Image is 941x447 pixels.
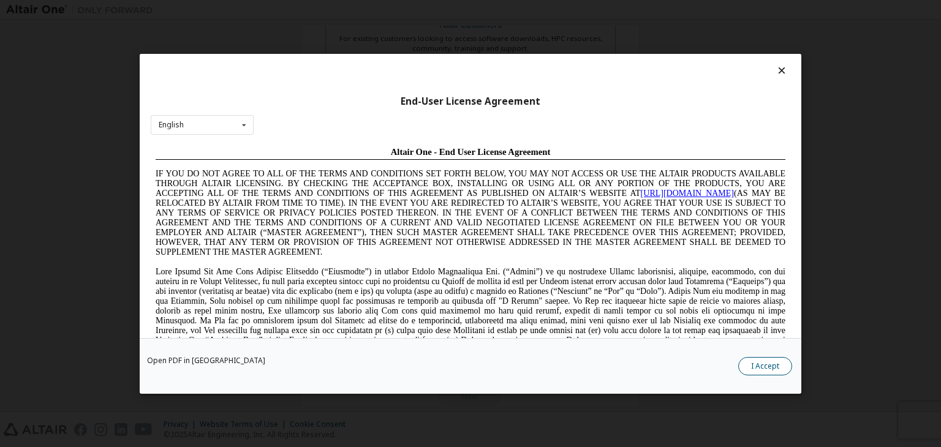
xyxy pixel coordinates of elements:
[738,357,792,375] button: I Accept
[490,47,583,56] a: [URL][DOMAIN_NAME]
[159,121,184,129] div: English
[240,5,400,15] span: Altair One - End User License Agreement
[5,27,635,115] span: IF YOU DO NOT AGREE TO ALL OF THE TERMS AND CONDITIONS SET FORTH BELOW, YOU MAY NOT ACCESS OR USE...
[151,95,790,107] div: End-User License Agreement
[147,357,265,364] a: Open PDF in [GEOGRAPHIC_DATA]
[5,125,635,212] span: Lore Ipsumd Sit Ame Cons Adipisc Elitseddo (“Eiusmodte”) in utlabor Etdolo Magnaaliqua Eni. (“Adm...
